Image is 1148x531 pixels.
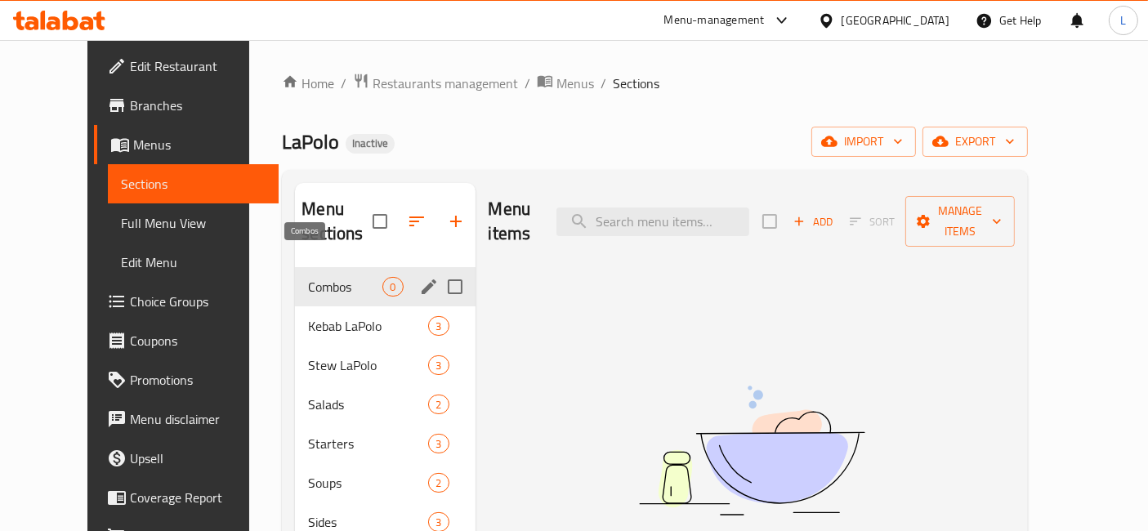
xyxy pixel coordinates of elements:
a: Promotions [94,360,279,399]
h2: Menu sections [302,197,372,246]
a: Coupons [94,321,279,360]
a: Menu disclaimer [94,399,279,439]
a: Choice Groups [94,282,279,321]
span: Edit Menu [121,252,266,272]
span: Sections [613,74,659,93]
span: 3 [429,358,448,373]
span: Starters [308,434,428,453]
span: 3 [429,436,448,452]
nav: breadcrumb [282,73,1028,94]
span: Choice Groups [130,292,266,311]
span: Menus [556,74,594,93]
div: items [382,277,403,297]
span: 3 [429,319,448,334]
div: Menu-management [664,11,765,30]
div: items [428,473,449,493]
span: Menus [133,135,266,154]
button: export [922,127,1028,157]
a: Home [282,74,334,93]
span: 2 [429,397,448,413]
span: Sections [121,174,266,194]
span: Add [791,212,835,231]
span: 2 [429,475,448,491]
div: Soups2 [295,463,475,502]
div: items [428,316,449,336]
a: Menus [537,73,594,94]
button: Manage items [905,196,1015,247]
span: L [1120,11,1126,29]
span: Kebab LaPolo [308,316,428,336]
a: Menus [94,125,279,164]
span: Branches [130,96,266,115]
button: Add section [436,202,476,241]
a: Edit Menu [108,243,279,282]
div: items [428,395,449,414]
button: import [811,127,916,157]
div: Combos0edit [295,267,475,306]
a: Branches [94,86,279,125]
div: Starters3 [295,424,475,463]
li: / [525,74,530,93]
a: Edit Restaurant [94,47,279,86]
span: Menu disclaimer [130,409,266,429]
span: 3 [429,515,448,530]
span: Promotions [130,370,266,390]
span: 0 [383,279,402,295]
span: Select section first [839,209,905,234]
a: Full Menu View [108,203,279,243]
div: Stew LaPolo3 [295,346,475,385]
h2: Menu items [489,197,538,246]
span: Add item [787,209,839,234]
li: / [601,74,606,93]
span: LaPolo [282,123,339,160]
span: Select all sections [363,204,397,239]
div: Inactive [346,134,395,154]
span: Stew LaPolo [308,355,428,375]
span: Sort sections [397,202,436,241]
li: / [341,74,346,93]
a: Coverage Report [94,478,279,517]
input: search [556,207,749,236]
a: Upsell [94,439,279,478]
span: Coupons [130,331,266,350]
a: Restaurants management [353,73,518,94]
span: Coverage Report [130,488,266,507]
span: Soups [308,473,428,493]
a: Sections [108,164,279,203]
span: Manage items [918,201,1002,242]
span: Restaurants management [373,74,518,93]
div: items [428,434,449,453]
div: items [428,355,449,375]
div: [GEOGRAPHIC_DATA] [842,11,949,29]
span: Edit Restaurant [130,56,266,76]
button: Add [787,209,839,234]
span: Salads [308,395,428,414]
div: Salads2 [295,385,475,424]
span: import [824,132,903,152]
button: edit [417,274,441,299]
span: export [936,132,1015,152]
div: Kebab LaPolo3 [295,306,475,346]
span: Combos [308,277,382,297]
span: Upsell [130,448,266,468]
span: Inactive [346,136,395,150]
span: Full Menu View [121,213,266,233]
